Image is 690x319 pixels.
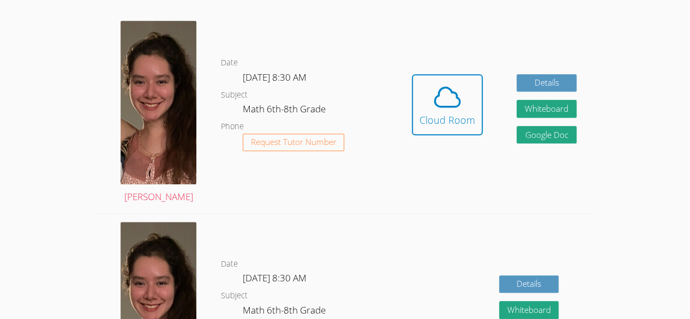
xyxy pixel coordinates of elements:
a: [PERSON_NAME] [121,21,196,205]
a: Details [517,74,577,92]
div: Cloud Room [419,112,475,128]
dd: Math 6th-8th Grade [243,101,328,120]
button: Request Tutor Number [243,134,345,152]
span: [DATE] 8:30 AM [243,272,307,284]
span: Request Tutor Number [251,138,337,146]
a: Details [499,275,559,293]
button: Cloud Room [412,74,483,135]
dt: Date [221,56,238,70]
img: avatar.png [121,21,196,184]
a: Google Doc [517,126,577,144]
span: [DATE] 8:30 AM [243,71,307,83]
dt: Subject [221,88,248,102]
button: Whiteboard [499,301,559,319]
dt: Phone [221,120,244,134]
dt: Date [221,257,238,271]
dt: Subject [221,289,248,303]
button: Whiteboard [517,100,577,118]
